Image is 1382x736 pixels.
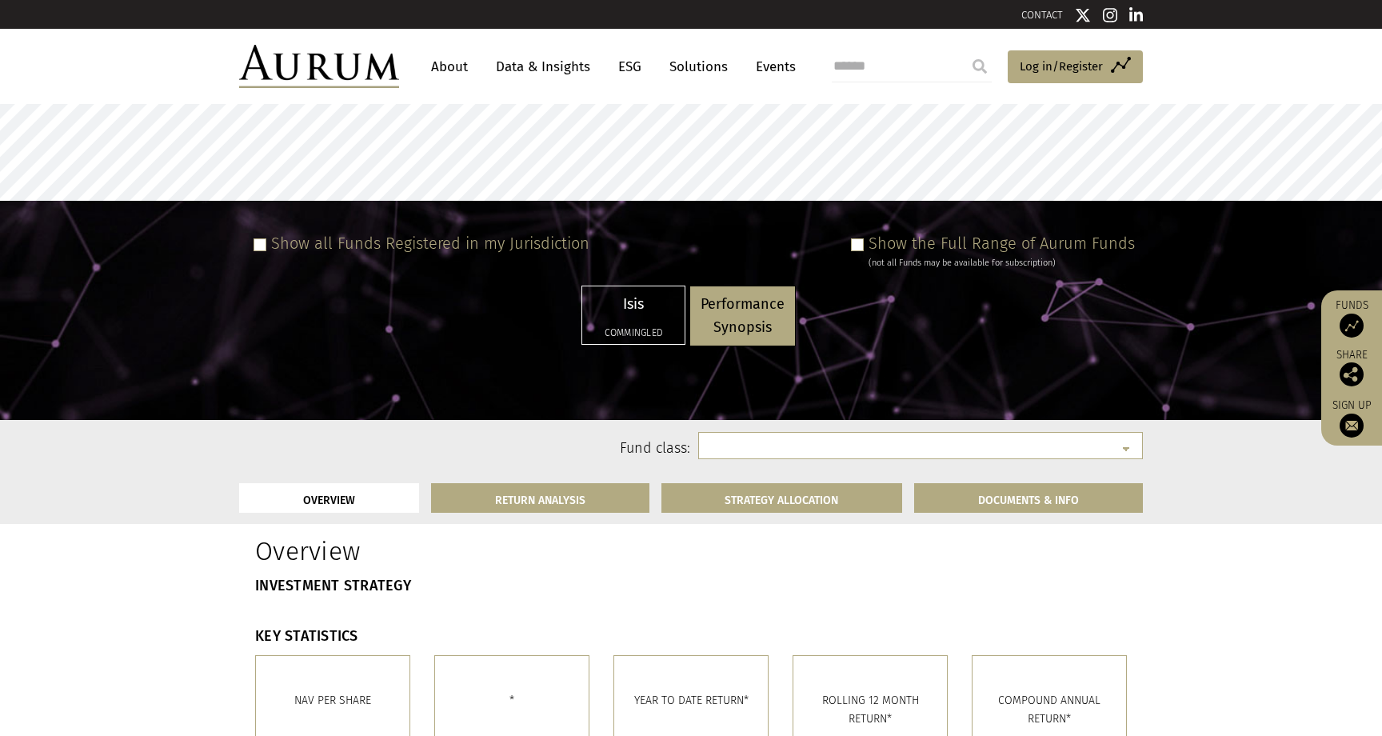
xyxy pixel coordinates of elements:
[1020,57,1103,76] span: Log in/Register
[1008,50,1143,84] a: Log in/Register
[701,293,785,339] p: Performance Synopsis
[1103,7,1117,23] img: Instagram icon
[914,483,1143,513] a: DOCUMENTS & INFO
[869,234,1135,253] label: Show the Full Range of Aurum Funds
[393,438,690,459] label: Fund class:
[748,52,796,82] a: Events
[661,483,903,513] a: STRATEGY ALLOCATION
[268,692,397,710] p: Nav per share
[255,577,411,594] strong: INVESTMENT STRATEGY
[1329,298,1374,338] a: Funds
[593,328,674,338] h5: Commingled
[1329,398,1374,438] a: Sign up
[1129,7,1144,23] img: Linkedin icon
[869,256,1135,270] div: (not all Funds may be available for subscription)
[985,692,1114,728] p: COMPOUND ANNUAL RETURN*
[255,627,358,645] strong: KEY STATISTICS
[488,52,598,82] a: Data & Insights
[239,45,399,88] img: Aurum
[964,50,996,82] input: Submit
[271,234,589,253] label: Show all Funds Registered in my Jurisdiction
[1340,362,1364,386] img: Share this post
[423,52,476,82] a: About
[431,483,649,513] a: RETURN ANALYSIS
[1329,350,1374,386] div: Share
[610,52,649,82] a: ESG
[626,692,756,710] p: YEAR TO DATE RETURN*
[1340,314,1364,338] img: Access Funds
[593,293,674,316] p: Isis
[1075,7,1091,23] img: Twitter icon
[255,536,679,566] h1: Overview
[661,52,736,82] a: Solutions
[1340,414,1364,438] img: Sign up to our newsletter
[1021,9,1063,21] a: CONTACT
[805,692,935,728] p: ROLLING 12 MONTH RETURN*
